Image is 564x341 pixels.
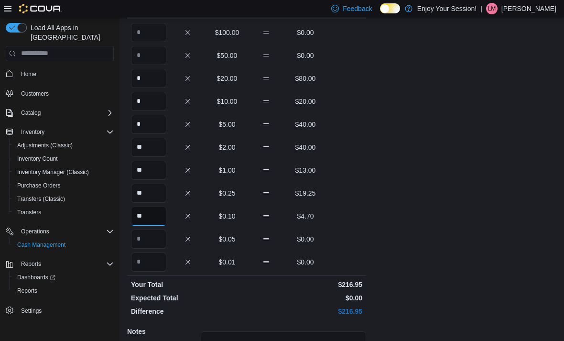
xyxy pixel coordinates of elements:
[249,293,362,303] p: $0.00
[21,70,36,78] span: Home
[10,206,118,219] button: Transfers
[480,3,482,14] p: |
[17,168,89,176] span: Inventory Manager (Classic)
[417,3,477,14] p: Enjoy Your Session!
[17,68,114,80] span: Home
[13,207,114,218] span: Transfers
[209,51,245,60] p: $50.00
[13,239,69,251] a: Cash Management
[13,193,114,205] span: Transfers (Classic)
[486,3,498,14] div: Leia Mahoney
[288,188,323,198] p: $19.25
[288,51,323,60] p: $0.00
[17,304,114,316] span: Settings
[21,90,49,98] span: Customers
[131,138,166,157] input: Quantity
[209,211,245,221] p: $0.10
[21,128,44,136] span: Inventory
[13,166,93,178] a: Inventory Manager (Classic)
[13,180,65,191] a: Purchase Orders
[17,287,37,295] span: Reports
[17,126,114,138] span: Inventory
[131,280,245,289] p: Your Total
[13,193,69,205] a: Transfers (Classic)
[17,241,65,249] span: Cash Management
[17,258,45,270] button: Reports
[209,257,245,267] p: $0.01
[288,28,323,37] p: $0.00
[21,260,41,268] span: Reports
[488,3,496,14] span: LM
[17,88,114,99] span: Customers
[17,226,114,237] span: Operations
[343,4,372,13] span: Feedback
[131,46,166,65] input: Quantity
[13,285,114,297] span: Reports
[209,234,245,244] p: $0.05
[17,274,55,281] span: Dashboards
[288,165,323,175] p: $13.00
[13,285,41,297] a: Reports
[131,161,166,180] input: Quantity
[10,139,118,152] button: Adjustments (Classic)
[2,125,118,139] button: Inventory
[27,23,114,42] span: Load All Apps in [GEOGRAPHIC_DATA]
[501,3,556,14] p: [PERSON_NAME]
[17,182,61,189] span: Purchase Orders
[13,272,59,283] a: Dashboards
[17,195,65,203] span: Transfers (Classic)
[13,153,62,165] a: Inventory Count
[127,322,199,341] h5: Notes
[131,293,245,303] p: Expected Total
[2,106,118,120] button: Catalog
[10,271,118,284] a: Dashboards
[21,307,42,315] span: Settings
[10,179,118,192] button: Purchase Orders
[288,143,323,152] p: $40.00
[21,109,41,117] span: Catalog
[10,192,118,206] button: Transfers (Classic)
[288,120,323,129] p: $40.00
[10,152,118,165] button: Inventory Count
[2,225,118,238] button: Operations
[17,226,53,237] button: Operations
[13,140,76,151] a: Adjustments (Classic)
[10,238,118,252] button: Cash Management
[17,305,45,317] a: Settings
[380,3,400,13] input: Dark Mode
[17,68,40,80] a: Home
[288,97,323,106] p: $20.00
[17,209,41,216] span: Transfers
[131,253,166,272] input: Quantity
[209,165,245,175] p: $1.00
[17,155,58,163] span: Inventory Count
[13,166,114,178] span: Inventory Manager (Classic)
[10,165,118,179] button: Inventory Manager (Classic)
[13,140,114,151] span: Adjustments (Classic)
[131,207,166,226] input: Quantity
[13,272,114,283] span: Dashboards
[131,115,166,134] input: Quantity
[131,92,166,111] input: Quantity
[249,307,362,316] p: $216.95
[131,307,245,316] p: Difference
[288,74,323,83] p: $80.00
[131,184,166,203] input: Quantity
[131,23,166,42] input: Quantity
[10,284,118,297] button: Reports
[209,120,245,129] p: $5.00
[17,88,53,99] a: Customers
[17,126,48,138] button: Inventory
[17,107,114,119] span: Catalog
[2,67,118,81] button: Home
[17,258,114,270] span: Reports
[2,87,118,100] button: Customers
[17,107,44,119] button: Catalog
[209,188,245,198] p: $0.25
[288,211,323,221] p: $4.70
[13,207,45,218] a: Transfers
[13,180,114,191] span: Purchase Orders
[13,153,114,165] span: Inventory Count
[288,257,323,267] p: $0.00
